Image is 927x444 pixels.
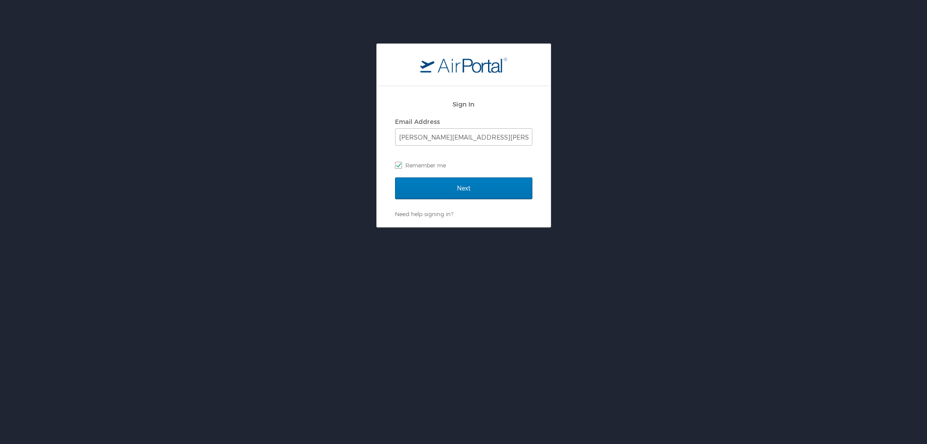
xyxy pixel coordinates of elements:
[395,99,532,109] h2: Sign In
[395,177,532,199] input: Next
[395,118,440,125] label: Email Address
[395,159,532,172] label: Remember me
[395,210,453,217] a: Need help signing in?
[420,57,507,73] img: logo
